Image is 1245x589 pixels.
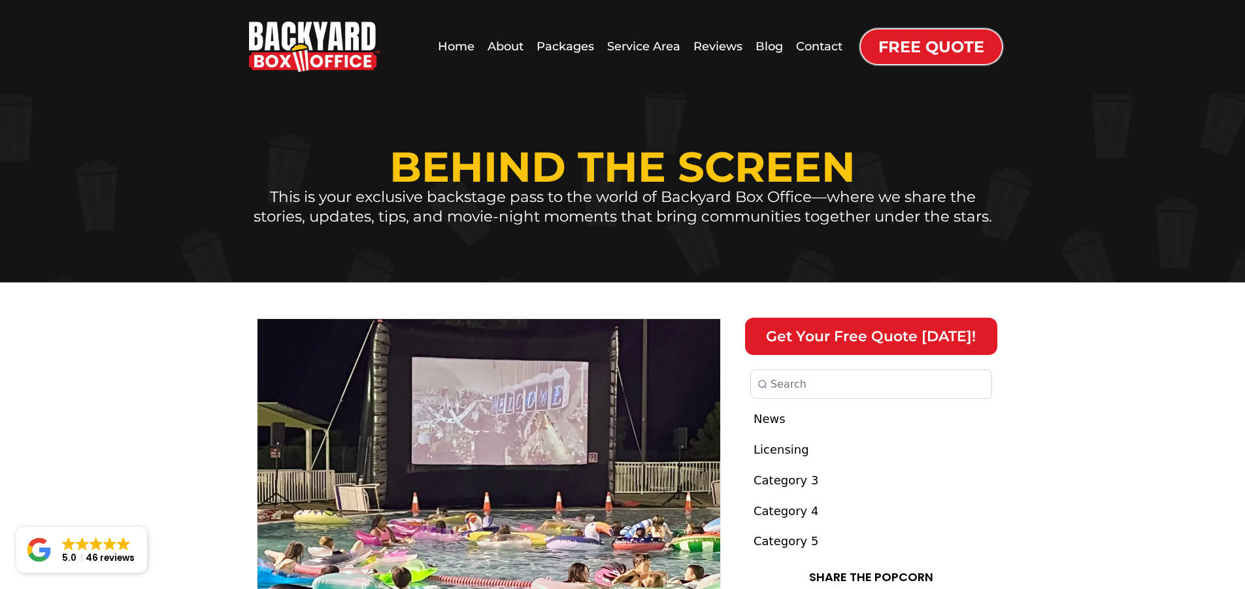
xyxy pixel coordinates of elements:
a: Packages [533,34,598,59]
a: News [750,409,789,429]
a: Home [434,34,478,59]
a: Service Area [603,34,684,59]
a: https://www.backyardboxoffice.com [249,22,380,72]
img: Backyard Box Office [249,22,380,72]
span: Get Your Free Quote [DATE]! [766,328,976,345]
div: Share The Popcorn [809,568,933,586]
a: Close GoogleGoogleGoogleGoogleGoogle 5.046 reviews [16,527,147,573]
a: Contact [792,34,846,59]
span: This is your exclusive backstage pass to the world of Backyard Box Office—where we share the stor... [254,188,992,226]
a: FREE QUOTE [861,29,1002,64]
a: About [484,34,527,59]
h1: Behind The Screen [244,146,1002,188]
input: Search [750,369,992,399]
span: FREE QUOTE [878,37,984,56]
a: Blog [752,34,787,59]
a: Get Your Free Quote Today! [744,316,999,356]
a: Reviews [689,34,746,59]
a: Licensing [750,440,812,460]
